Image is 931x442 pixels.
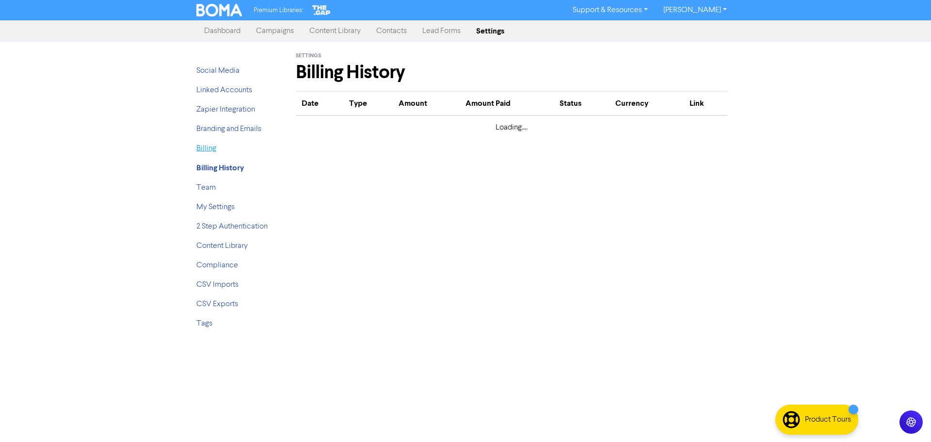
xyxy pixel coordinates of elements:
iframe: Chat Widget [809,337,931,442]
h1: Billing History [296,61,727,83]
a: CSV Imports [196,281,239,289]
th: Date [296,92,343,116]
a: Zapier Integration [196,106,255,114]
a: Tags [196,320,212,327]
a: Campaigns [248,21,302,41]
a: Compliance [196,262,238,269]
span: Premium Libraries: [254,7,303,14]
a: Linked Accounts [196,86,252,94]
th: Status [554,92,610,116]
th: Amount Paid [460,92,554,116]
a: Billing History [196,164,244,172]
a: Dashboard [196,21,248,41]
th: Link [684,92,727,116]
img: BOMA Logo [196,4,242,16]
span: Settings [296,52,321,59]
img: The Gap [311,4,332,16]
a: Social Media [196,67,240,75]
td: Loading.... [296,115,727,139]
a: Branding and Emails [196,125,261,133]
a: Support & Resources [565,2,656,18]
a: Contacts [369,21,415,41]
th: Type [343,92,392,116]
a: Content Library [196,242,248,250]
a: Lead Forms [415,21,468,41]
a: 2 Step Authentication [196,223,268,230]
a: Content Library [302,21,369,41]
a: My Settings [196,203,235,211]
th: Currency [610,92,684,116]
a: CSV Exports [196,300,238,308]
a: Settings [468,21,512,41]
th: Amount [393,92,460,116]
a: [PERSON_NAME] [656,2,735,18]
a: Team [196,184,216,192]
strong: Billing History [196,163,244,173]
a: Billing [196,145,216,152]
